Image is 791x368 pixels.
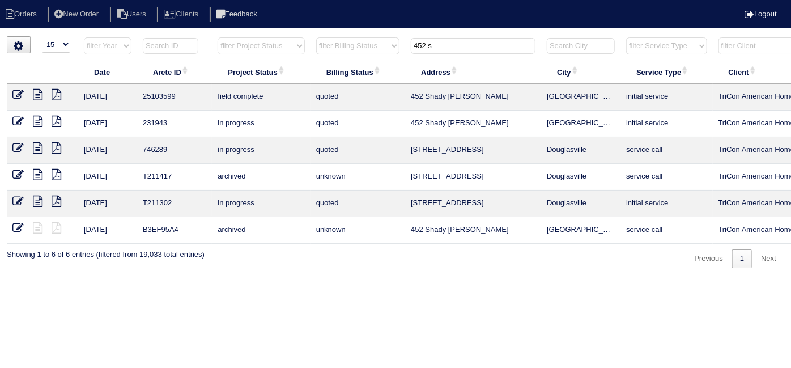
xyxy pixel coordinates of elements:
td: Douglasville [541,164,620,191]
td: [GEOGRAPHIC_DATA] [541,111,620,137]
td: [GEOGRAPHIC_DATA] [541,84,620,111]
td: [DATE] [78,137,137,164]
th: Address: activate to sort column ascending [405,60,541,84]
td: archived [212,217,310,244]
td: initial service [620,191,712,217]
td: [DATE] [78,164,137,191]
td: in progress [212,191,310,217]
li: Clients [157,7,207,22]
th: City: activate to sort column ascending [541,60,620,84]
td: archived [212,164,310,191]
input: Search Address [411,38,535,54]
td: field complete [212,84,310,111]
td: [DATE] [78,111,137,137]
td: [STREET_ADDRESS] [405,137,541,164]
li: New Order [48,7,108,22]
td: T211417 [137,164,212,191]
td: 452 Shady [PERSON_NAME] [405,217,541,244]
li: Users [110,7,155,22]
td: [DATE] [78,191,137,217]
td: B3EF95A4 [137,217,212,244]
td: 452 Shady [PERSON_NAME] [405,84,541,111]
td: service call [620,164,712,191]
td: [GEOGRAPHIC_DATA] [541,217,620,244]
td: 452 Shady [PERSON_NAME] [405,111,541,137]
a: Next [753,249,784,268]
td: in progress [212,137,310,164]
div: Showing 1 to 6 of 6 entries (filtered from 19,033 total entries) [7,244,205,260]
td: initial service [620,84,712,111]
td: T211302 [137,191,212,217]
td: initial service [620,111,712,137]
td: service call [620,137,712,164]
td: Douglasville [541,191,620,217]
a: Users [110,10,155,18]
td: in progress [212,111,310,137]
td: [DATE] [78,84,137,111]
td: 25103599 [137,84,212,111]
td: Douglasville [541,137,620,164]
td: quoted [311,111,405,137]
input: Search ID [143,38,198,54]
th: Project Status: activate to sort column ascending [212,60,310,84]
th: Arete ID: activate to sort column ascending [137,60,212,84]
td: 746289 [137,137,212,164]
td: 231943 [137,111,212,137]
td: [STREET_ADDRESS] [405,191,541,217]
td: [STREET_ADDRESS] [405,164,541,191]
th: Billing Status: activate to sort column ascending [311,60,405,84]
input: Search City [547,38,615,54]
a: Logout [745,10,777,18]
td: quoted [311,137,405,164]
td: unknown [311,217,405,244]
td: service call [620,217,712,244]
td: quoted [311,191,405,217]
th: Date [78,60,137,84]
td: unknown [311,164,405,191]
li: Feedback [210,7,266,22]
td: quoted [311,84,405,111]
th: Service Type: activate to sort column ascending [620,60,712,84]
a: Clients [157,10,207,18]
a: New Order [48,10,108,18]
td: [DATE] [78,217,137,244]
a: 1 [732,249,752,268]
a: Previous [686,249,731,268]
